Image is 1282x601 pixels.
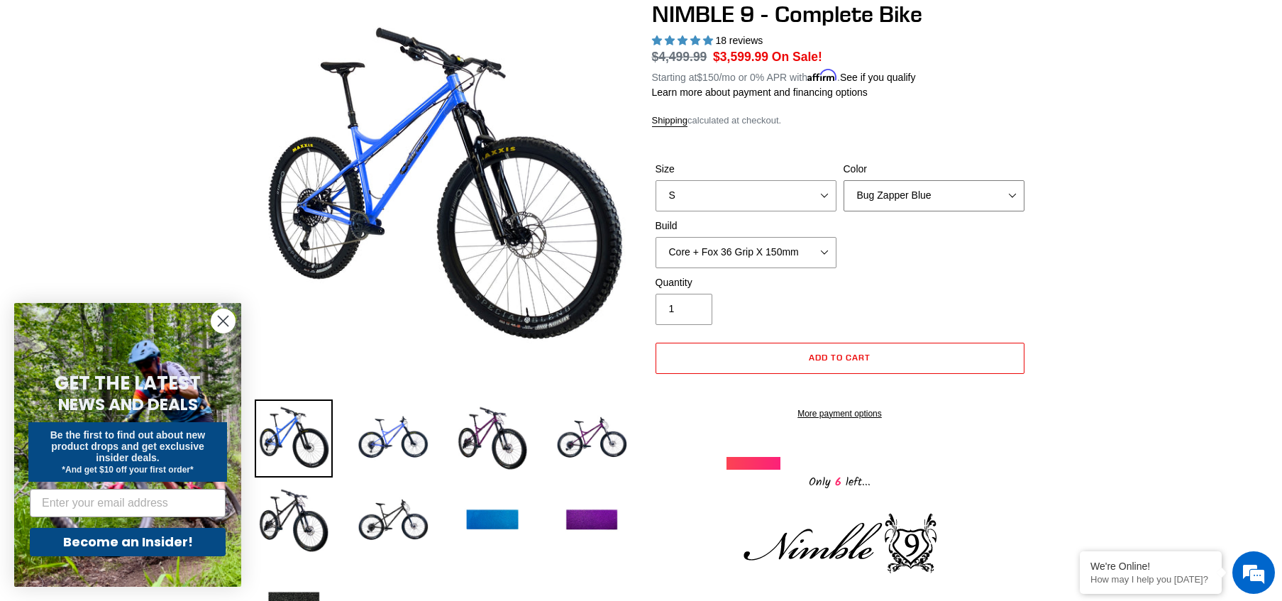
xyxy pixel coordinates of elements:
a: Learn more about payment and financing options [652,87,868,98]
span: $3,599.99 [713,50,768,64]
p: How may I help you today? [1090,574,1211,585]
img: Load image into Gallery viewer, NIMBLE 9 - Complete Bike [553,482,631,560]
span: Add to cart [809,352,871,363]
div: Only left... [726,470,954,492]
span: 6 [831,473,846,491]
input: Enter your email address [30,489,226,517]
label: Color [844,162,1024,177]
span: Affirm [807,70,837,82]
s: $4,499.99 [652,50,707,64]
img: Load image into Gallery viewer, NIMBLE 9 - Complete Bike [453,399,531,478]
span: 4.89 stars [652,35,716,46]
span: NEWS AND DEALS [58,393,198,416]
span: GET THE LATEST [55,370,201,396]
span: $150 [697,72,719,83]
img: Load image into Gallery viewer, NIMBLE 9 - Complete Bike [453,482,531,560]
a: See if you qualify - Learn more about Affirm Financing (opens in modal) [840,72,916,83]
button: Add to cart [656,343,1024,374]
button: Become an Insider! [30,528,226,556]
img: Load image into Gallery viewer, NIMBLE 9 - Complete Bike [354,399,432,478]
a: More payment options [656,407,1024,420]
img: Load image into Gallery viewer, NIMBLE 9 - Complete Bike [255,482,333,560]
h1: NIMBLE 9 - Complete Bike [652,1,1028,28]
button: Close dialog [211,309,236,333]
img: Load image into Gallery viewer, NIMBLE 9 - Complete Bike [553,399,631,478]
div: We're Online! [1090,561,1211,572]
p: Starting at /mo or 0% APR with . [652,67,916,85]
span: 18 reviews [715,35,763,46]
div: calculated at checkout. [652,114,1028,128]
span: *And get $10 off your first order* [62,465,193,475]
img: Load image into Gallery viewer, NIMBLE 9 - Complete Bike [255,399,333,478]
span: Be the first to find out about new product drops and get exclusive insider deals. [50,429,206,463]
span: On Sale! [772,48,822,66]
img: Load image into Gallery viewer, NIMBLE 9 - Complete Bike [354,482,432,560]
label: Quantity [656,275,836,290]
a: Shipping [652,115,688,127]
label: Size [656,162,836,177]
label: Build [656,219,836,233]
